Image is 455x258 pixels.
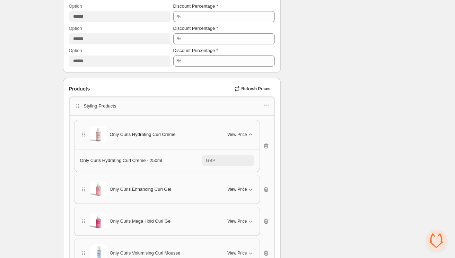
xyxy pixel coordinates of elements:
button: Refresh Prices [231,84,274,94]
span: View Price [227,250,247,256]
span: Only Curls Enhancing Curl Gel [110,186,171,193]
span: Only Curls Hydrating Curl Creme [110,131,176,138]
label: Option [69,47,82,54]
label: Option [69,3,82,10]
span: Only Curls Volumising Curl Mousse [110,250,181,257]
button: View Price [223,129,258,140]
span: Products [69,85,90,92]
img: Only Curls Enhancing Curl Gel [90,181,107,198]
button: View Price [223,216,258,227]
p: Styling Products [84,103,116,110]
div: % [177,13,182,20]
span: Refresh Prices [241,86,270,92]
span: View Price [227,187,247,192]
div: Open chat [426,230,447,251]
label: Discount Percentage [173,25,218,32]
img: Only Curls Mega Hold Curl Gel [90,213,107,230]
span: View Price [227,132,247,137]
div: % [177,35,182,42]
label: Discount Percentage [173,3,218,10]
span: Only Curls Mega Hold Curl Gel [110,218,172,225]
img: Only Curls Hydrating Curl Creme [90,126,107,143]
div: GBP [206,157,215,164]
span: View Price [227,218,247,224]
span: Only Curls Hydrating Curl Creme - 250ml [80,158,162,163]
label: Option [69,25,82,32]
label: Discount Percentage [173,47,218,54]
div: % [177,58,182,64]
button: View Price [223,184,258,195]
